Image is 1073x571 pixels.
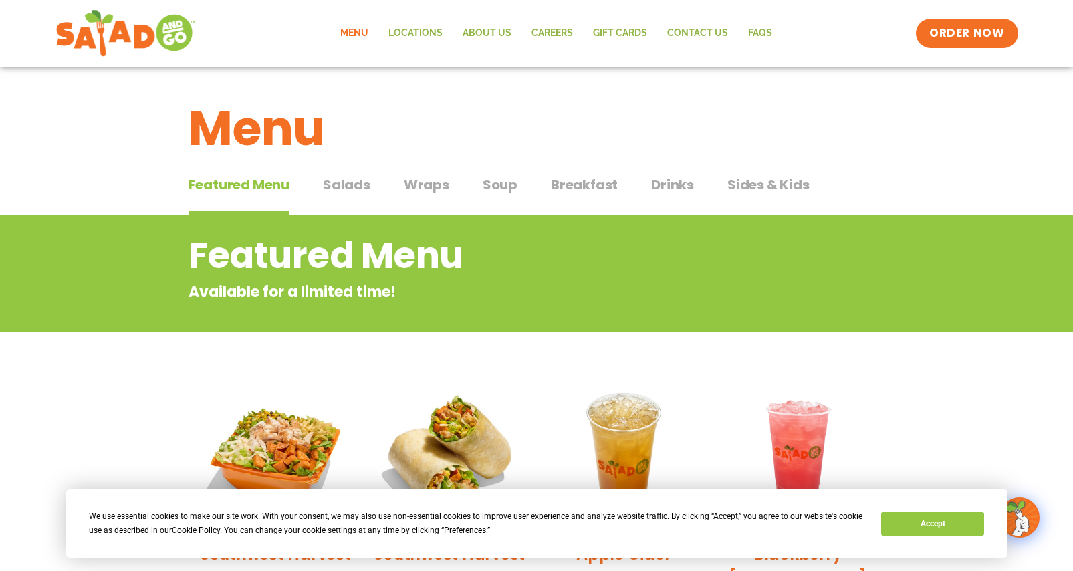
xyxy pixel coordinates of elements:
span: Wraps [404,175,449,195]
a: Contact Us [657,18,738,49]
img: new-SAG-logo-768×292 [55,7,197,60]
a: FAQs [738,18,782,49]
img: Product photo for Southwest Harvest Salad [199,378,353,532]
div: We use essential cookies to make our site work. With your consent, we may also use non-essential ... [89,509,865,538]
div: Tabbed content [189,170,885,215]
span: Cookie Policy [172,526,220,535]
span: ORDER NOW [929,25,1004,41]
div: Cookie Consent Prompt [66,489,1007,558]
button: Accept [881,512,984,536]
img: Product photo for Apple Cider Lemonade [547,378,701,532]
img: wpChatIcon [1001,499,1038,536]
span: Sides & Kids [727,175,810,195]
a: About Us [453,18,521,49]
span: Preferences [444,526,486,535]
img: Product photo for Blackberry Bramble Lemonade [721,378,875,532]
a: Menu [330,18,378,49]
h1: Menu [189,92,885,164]
a: ORDER NOW [916,19,1018,48]
h2: Featured Menu [189,229,778,283]
span: Featured Menu [189,175,289,195]
span: Soup [483,175,517,195]
a: GIFT CARDS [583,18,657,49]
p: Available for a limited time! [189,281,778,303]
img: Product photo for Southwest Harvest Wrap [372,378,527,532]
nav: Menu [330,18,782,49]
a: Careers [521,18,583,49]
span: Drinks [651,175,694,195]
a: Locations [378,18,453,49]
span: Salads [323,175,370,195]
span: Breakfast [551,175,618,195]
